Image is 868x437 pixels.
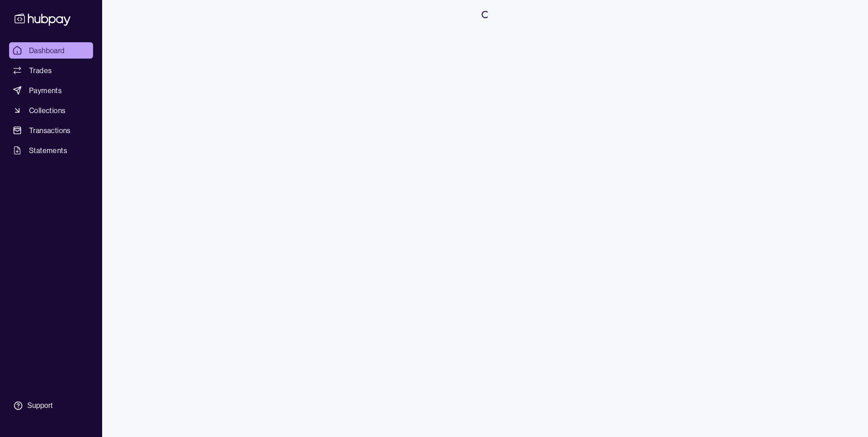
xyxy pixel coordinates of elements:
[9,122,93,139] a: Transactions
[29,145,67,156] span: Statements
[9,82,93,99] a: Payments
[29,105,65,116] span: Collections
[29,125,71,136] span: Transactions
[29,85,62,96] span: Payments
[27,401,53,411] div: Support
[29,65,52,76] span: Trades
[29,45,65,56] span: Dashboard
[9,42,93,59] a: Dashboard
[9,396,93,415] a: Support
[9,102,93,119] a: Collections
[9,142,93,159] a: Statements
[9,62,93,79] a: Trades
